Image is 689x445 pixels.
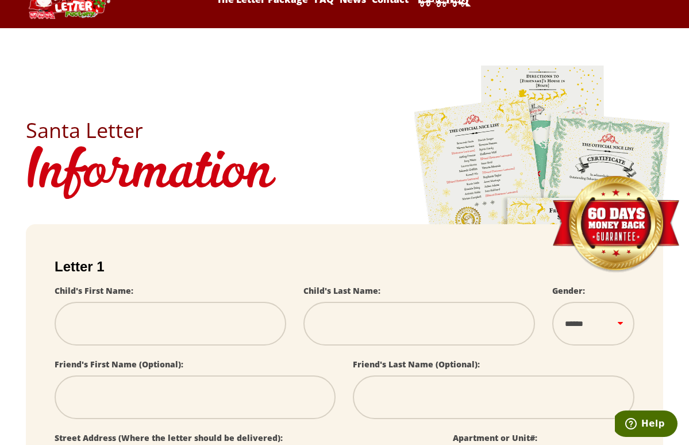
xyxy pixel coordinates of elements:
img: letters.png [413,64,672,385]
label: Child's First Name: [55,285,133,296]
label: Street Address (Where the letter should be delivered): [55,432,283,443]
label: Gender: [552,285,585,296]
h2: Letter 1 [55,259,634,275]
label: Child's Last Name: [303,285,380,296]
label: Apartment or Unit#: [453,432,537,443]
h1: Information [26,141,663,207]
h2: Santa Letter [26,120,663,141]
label: Friend's Last Name (Optional): [353,359,480,370]
iframe: Opens a widget where you can find more information [615,411,678,439]
img: Money Back Guarantee [551,175,680,274]
label: Friend's First Name (Optional): [55,359,183,370]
